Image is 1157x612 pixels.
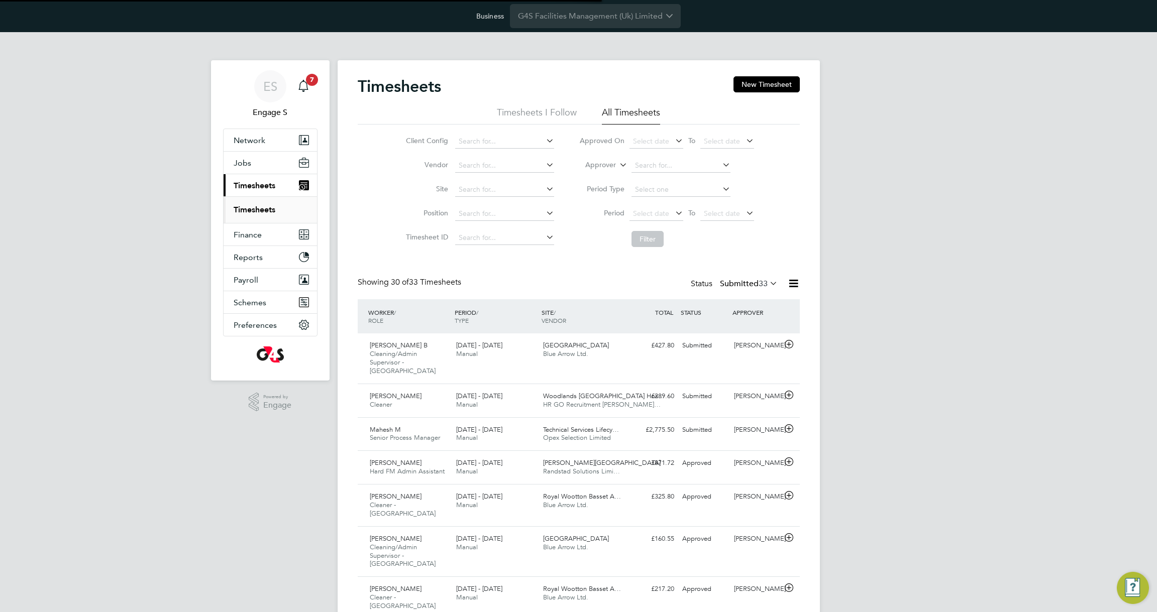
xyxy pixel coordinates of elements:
span: Payroll [234,275,258,285]
span: 30 of [391,277,409,287]
span: [DATE] - [DATE] [456,584,502,593]
input: Search for... [455,135,554,149]
span: Reports [234,253,263,262]
span: Engage [263,401,291,410]
span: Manual [456,501,478,509]
span: Select date [633,137,669,146]
a: Powered byEngage [249,393,291,412]
button: Payroll [224,269,317,291]
div: £160.55 [626,531,678,547]
label: Submitted [720,279,778,289]
div: Timesheets [224,196,317,223]
span: 33 Timesheets [391,277,461,287]
label: Approved On [579,136,624,145]
div: Approved [678,531,730,547]
div: Submitted [678,422,730,438]
span: Timesheets [234,181,275,190]
span: Cleaning/Admin Supervisor - [GEOGRAPHIC_DATA] [370,543,436,568]
div: [PERSON_NAME] [730,531,782,547]
span: Opex Selection Limited [543,433,611,442]
input: Search for... [455,183,554,197]
span: Hard FM Admin Assistant [370,467,445,475]
label: Site [403,184,448,193]
div: Status [691,277,780,291]
span: TOTAL [655,308,673,316]
div: [PERSON_NAME] [730,337,782,354]
span: Preferences [234,320,277,330]
div: SITE [539,303,626,329]
span: Manual [456,400,478,409]
label: Approver [571,160,616,170]
div: £2,775.50 [626,422,678,438]
span: Cleaning/Admin Supervisor - [GEOGRAPHIC_DATA] [370,349,436,375]
span: Select date [704,209,740,218]
span: Cleaner - [GEOGRAPHIC_DATA] [370,593,436,610]
span: [PERSON_NAME] [370,492,422,501]
div: APPROVER [730,303,782,321]
span: Blue Arrow Ltd. [543,349,588,358]
input: Search for... [632,159,730,173]
button: Timesheets [224,174,317,196]
label: Business [476,12,504,21]
span: Manual [456,349,478,358]
div: Showing [358,277,463,288]
div: [PERSON_NAME] [730,455,782,471]
span: Engage S [223,106,318,118]
label: Client Config [403,136,448,145]
span: [GEOGRAPHIC_DATA] [543,341,609,349]
span: [DATE] - [DATE] [456,534,502,543]
input: Select one [632,183,730,197]
li: Timesheets I Follow [497,106,577,125]
div: [PERSON_NAME] [730,581,782,597]
span: Royal Wootton Basset A… [543,584,621,593]
div: STATUS [678,303,730,321]
img: g4s-logo-retina.png [257,346,284,362]
div: Submitted [678,388,730,405]
div: [PERSON_NAME] [730,422,782,438]
span: / [476,308,478,316]
span: [DATE] - [DATE] [456,458,502,467]
input: Search for... [455,207,554,221]
span: 7 [306,74,318,86]
span: [DATE] - [DATE] [456,341,502,349]
span: Manual [456,543,478,551]
span: Manual [456,433,478,442]
span: Technical Services Lifecy… [543,425,619,434]
span: To [685,206,698,219]
div: Approved [678,488,730,505]
h2: Timesheets [358,76,441,96]
span: [PERSON_NAME] [370,392,422,400]
div: £871.72 [626,455,678,471]
span: To [685,134,698,147]
div: £325.80 [626,488,678,505]
span: Manual [456,467,478,475]
span: TYPE [455,316,469,324]
span: Powered by [263,393,291,401]
a: 7 [293,70,313,102]
span: [PERSON_NAME][GEOGRAPHIC_DATA] [543,458,661,467]
span: Cleaner - [GEOGRAPHIC_DATA] [370,501,436,518]
button: Jobs [224,152,317,174]
span: Royal Wootton Basset A… [543,492,621,501]
button: Filter [632,231,664,247]
button: Engage Resource Center [1117,572,1149,604]
span: Schemes [234,298,266,307]
div: Approved [678,455,730,471]
button: Network [224,129,317,151]
label: Position [403,208,448,217]
span: VENDOR [542,316,566,324]
button: Preferences [224,314,317,336]
span: [DATE] - [DATE] [456,392,502,400]
span: Blue Arrow Ltd. [543,543,588,551]
div: £427.80 [626,337,678,354]
label: Vendor [403,160,448,169]
span: Woodlands [GEOGRAPHIC_DATA] Hos… [543,392,665,400]
span: Senior Process Manager [370,433,440,442]
span: [PERSON_NAME] [370,458,422,467]
span: ES [263,80,277,93]
div: Submitted [678,337,730,354]
div: [PERSON_NAME] [730,488,782,505]
span: [PERSON_NAME] B [370,341,428,349]
a: Go to home page [223,346,318,362]
span: [PERSON_NAME] [370,584,422,593]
